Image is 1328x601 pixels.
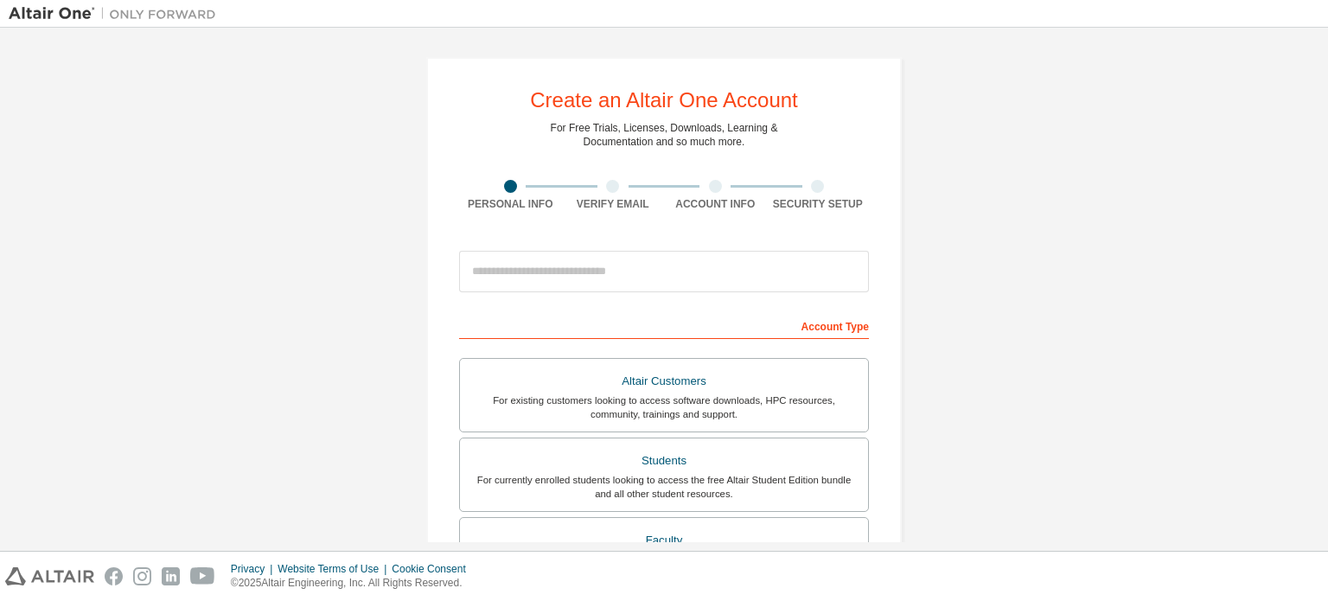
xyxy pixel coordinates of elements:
div: Create an Altair One Account [530,90,798,111]
img: youtube.svg [190,567,215,585]
img: instagram.svg [133,567,151,585]
div: Students [470,449,858,473]
img: altair_logo.svg [5,567,94,585]
div: Privacy [231,562,278,576]
div: For Free Trials, Licenses, Downloads, Learning & Documentation and so much more. [551,121,778,149]
div: Security Setup [767,197,870,211]
img: linkedin.svg [162,567,180,585]
div: Personal Info [459,197,562,211]
div: For currently enrolled students looking to access the free Altair Student Edition bundle and all ... [470,473,858,501]
img: Altair One [9,5,225,22]
div: Website Terms of Use [278,562,392,576]
div: Cookie Consent [392,562,476,576]
div: Faculty [470,528,858,553]
div: Altair Customers [470,369,858,393]
div: For existing customers looking to access software downloads, HPC resources, community, trainings ... [470,393,858,421]
p: © 2025 Altair Engineering, Inc. All Rights Reserved. [231,576,476,591]
img: facebook.svg [105,567,123,585]
div: Verify Email [562,197,665,211]
div: Account Type [459,311,869,339]
div: Account Info [664,197,767,211]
